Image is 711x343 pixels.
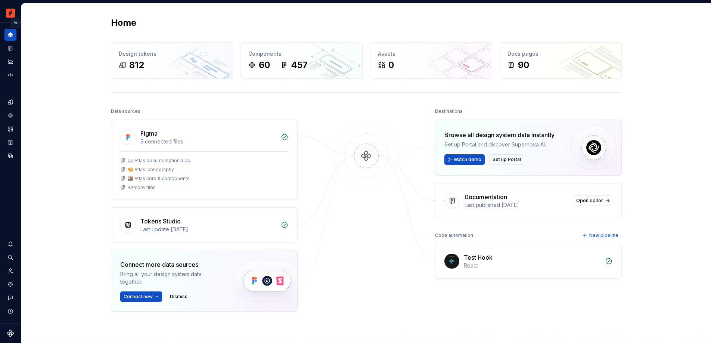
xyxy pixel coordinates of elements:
a: Tokens StudioLast update [DATE] [111,207,298,242]
span: Open editor [576,198,603,204]
div: 60 [259,59,270,71]
a: Documentation [4,42,16,54]
a: Analytics [4,56,16,68]
h2: Home [111,17,136,29]
button: Dismiss [167,291,191,302]
div: Browse all design system data instantly [444,130,555,139]
div: Last published [DATE] [465,201,568,209]
div: Connect more data sources [120,260,221,269]
div: 🍱 Atlas core & components [128,176,190,182]
img: 102f71e4-5f95-4b3f-aebe-9cae3cf15d45.png [6,9,15,18]
div: Components [248,50,355,58]
a: Settings [4,278,16,290]
div: React [464,262,600,269]
div: Data sources [111,106,140,117]
div: + 2 more files [128,185,156,191]
button: Expand sidebar [10,18,21,28]
div: Bring all your design system data together. [120,271,221,285]
div: Documentation [465,192,507,201]
span: Set up Portal [493,157,521,163]
div: 812 [129,59,144,71]
div: 90 [518,59,529,71]
button: Contact support [4,292,16,304]
div: 5 connected files [140,138,276,145]
a: Figma5 connected files📖 Atlas documentation aids🍤 Atlas iconography🍱 Atlas core & components+2mor... [111,120,298,200]
button: Connect new [120,291,162,302]
a: Code automation [4,69,16,81]
div: 📖 Atlas documentation aids [128,158,190,164]
a: Home [4,29,16,41]
div: Code automation [435,230,473,241]
div: Design tokens [119,50,225,58]
button: New pipeline [580,230,622,241]
span: Watch demo [454,157,481,163]
div: Docs pages [507,50,614,58]
a: Data sources [4,150,16,162]
a: Components [4,109,16,121]
span: Dismiss [170,294,187,300]
a: Docs pages90 [500,42,622,79]
span: New pipeline [589,232,618,238]
button: Set up Portal [489,154,524,165]
div: Test Hook [464,253,493,262]
a: Design tokens812 [111,42,233,79]
div: 0 [388,59,394,71]
div: 457 [291,59,308,71]
div: Assets [378,50,484,58]
span: Connect new [124,294,153,300]
a: Invite team [4,265,16,277]
a: Open editor [573,195,612,206]
div: Destinations [435,106,463,117]
div: Set up Portal and discover Supernova AI. [444,141,555,148]
div: 🍤 Atlas iconography [128,167,174,173]
a: Components60457 [240,42,363,79]
svg: Supernova Logo [7,330,14,337]
button: Notifications [4,238,16,250]
a: Design tokens [4,96,16,108]
div: Last update [DATE] [140,226,276,233]
a: Assets0 [370,42,492,79]
a: Assets [4,123,16,135]
div: Figma [140,129,158,138]
button: Watch demo [444,154,485,165]
a: Storybook stories [4,136,16,148]
button: Search ⌘K [4,251,16,263]
div: Tokens Studio [140,217,181,226]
